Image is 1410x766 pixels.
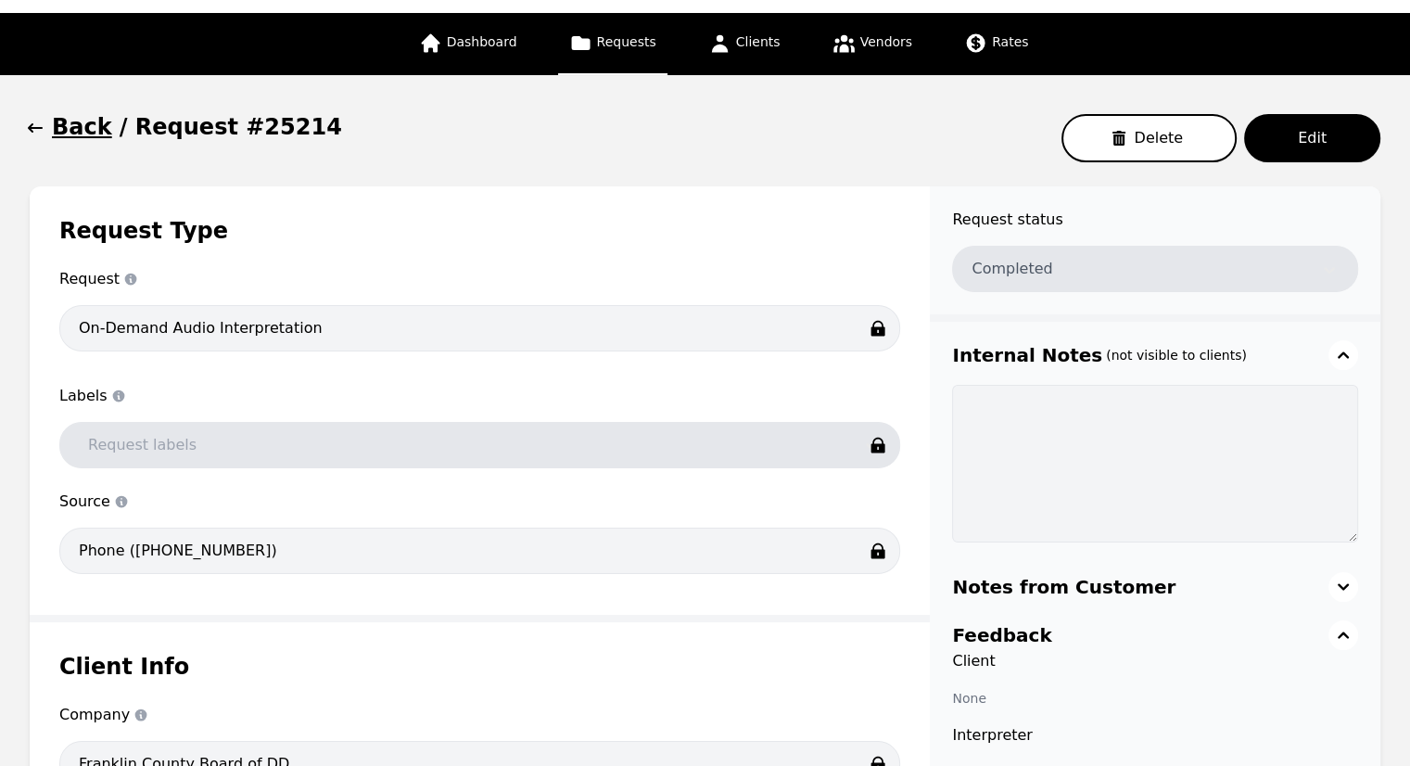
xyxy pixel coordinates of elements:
[952,724,1358,747] span: Interpreter
[821,13,923,75] a: Vendors
[952,622,1051,648] h3: Feedback
[59,704,900,726] span: Company
[952,650,1358,672] span: Client
[30,112,112,142] button: Back
[736,34,781,49] span: Clients
[1244,114,1380,162] button: Edit
[597,34,656,49] span: Requests
[59,491,900,513] span: Source
[1061,114,1237,162] button: Delete
[59,385,900,407] span: Labels
[952,691,986,706] span: None
[52,112,112,142] h1: Back
[860,34,912,49] span: Vendors
[952,574,1175,600] h3: Notes from Customer
[120,112,342,142] h1: / Request #25214
[59,216,900,246] h1: Request Type
[952,209,1358,231] span: Request status
[447,34,517,49] span: Dashboard
[1106,346,1247,364] h3: (not visible to clients)
[992,34,1028,49] span: Rates
[953,13,1039,75] a: Rates
[59,268,900,290] span: Request
[558,13,667,75] a: Requests
[59,652,900,682] h1: Client Info
[952,342,1102,368] h3: Internal Notes
[697,13,792,75] a: Clients
[408,13,528,75] a: Dashboard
